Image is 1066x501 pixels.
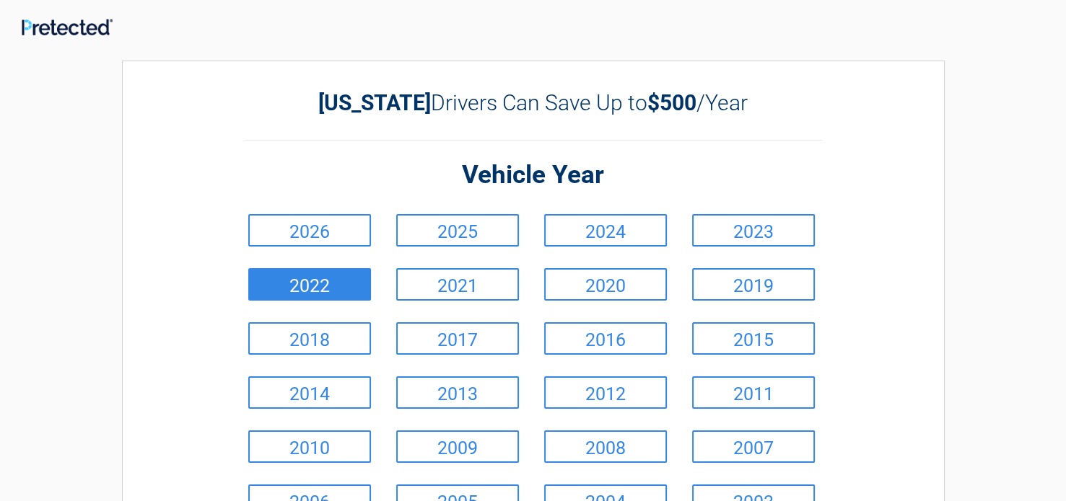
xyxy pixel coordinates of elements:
[396,430,519,463] a: 2009
[396,268,519,301] a: 2021
[22,19,113,35] img: Main Logo
[248,376,371,409] a: 2014
[544,268,667,301] a: 2020
[248,430,371,463] a: 2010
[692,430,815,463] a: 2007
[692,214,815,247] a: 2023
[544,214,667,247] a: 2024
[647,90,696,115] b: $500
[248,322,371,355] a: 2018
[318,90,431,115] b: [US_STATE]
[396,322,519,355] a: 2017
[544,322,667,355] a: 2016
[544,430,667,463] a: 2008
[692,376,815,409] a: 2011
[396,214,519,247] a: 2025
[396,376,519,409] a: 2013
[245,159,822,192] h2: Vehicle Year
[692,322,815,355] a: 2015
[544,376,667,409] a: 2012
[692,268,815,301] a: 2019
[245,90,822,115] h2: Drivers Can Save Up to /Year
[248,214,371,247] a: 2026
[248,268,371,301] a: 2022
